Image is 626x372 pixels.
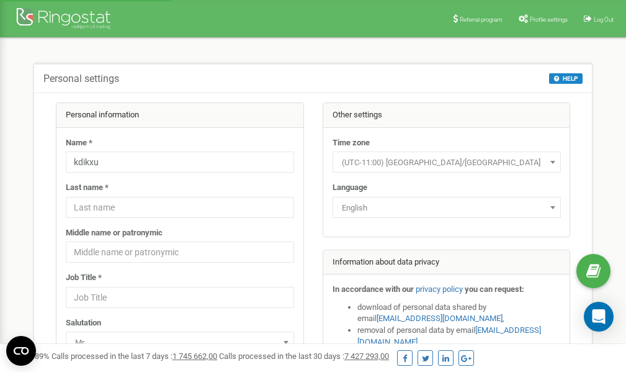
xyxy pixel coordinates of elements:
[344,352,389,361] u: 7 427 293,00
[337,154,557,171] span: (UTC-11:00) Pacific/Midway
[333,284,414,294] strong: In accordance with our
[66,332,294,353] span: Mr.
[333,152,561,173] span: (UTC-11:00) Pacific/Midway
[219,352,389,361] span: Calls processed in the last 30 days :
[333,197,561,218] span: English
[6,336,36,366] button: Open CMP widget
[56,103,303,128] div: Personal information
[377,314,503,323] a: [EMAIL_ADDRESS][DOMAIN_NAME]
[66,152,294,173] input: Name
[66,317,101,329] label: Salutation
[43,73,119,84] h5: Personal settings
[549,73,583,84] button: HELP
[51,352,217,361] span: Calls processed in the last 7 days :
[460,16,503,23] span: Referral program
[70,334,290,352] span: Mr.
[357,302,561,325] li: download of personal data shared by email ,
[66,272,102,284] label: Job Title *
[337,199,557,217] span: English
[594,16,614,23] span: Log Out
[66,242,294,263] input: Middle name or patronymic
[333,182,367,194] label: Language
[66,137,92,149] label: Name *
[584,302,614,332] div: Open Intercom Messenger
[530,16,568,23] span: Profile settings
[172,352,217,361] u: 1 745 662,00
[357,325,561,348] li: removal of personal data by email ,
[323,250,570,275] div: Information about data privacy
[66,182,109,194] label: Last name *
[66,287,294,308] input: Job Title
[333,137,370,149] label: Time zone
[66,197,294,218] input: Last name
[465,284,524,294] strong: you can request:
[66,227,163,239] label: Middle name or patronymic
[416,284,463,294] a: privacy policy
[323,103,570,128] div: Other settings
